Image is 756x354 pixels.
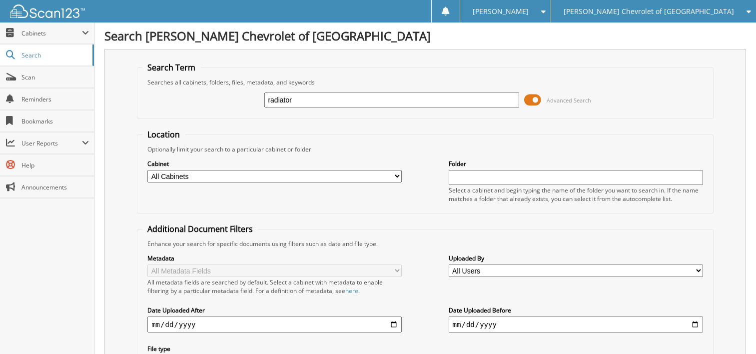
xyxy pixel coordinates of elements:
div: Enhance your search for specific documents using filters such as date and file type. [142,239,708,248]
label: Folder [449,159,703,168]
legend: Search Term [142,62,200,73]
div: Searches all cabinets, folders, files, metadata, and keywords [142,78,708,86]
legend: Additional Document Filters [142,223,258,234]
img: scan123-logo-white.svg [10,4,85,18]
div: All metadata fields are searched by default. Select a cabinet with metadata to enable filtering b... [147,278,402,295]
label: Cabinet [147,159,402,168]
div: Select a cabinet and begin typing the name of the folder you want to search in. If the name match... [449,186,703,203]
label: File type [147,344,402,353]
span: User Reports [21,139,82,147]
label: Uploaded By [449,254,703,262]
span: Cabinets [21,29,82,37]
input: start [147,316,402,332]
label: Date Uploaded After [147,306,402,314]
a: here [345,286,358,295]
span: [PERSON_NAME] Chevrolet of [GEOGRAPHIC_DATA] [564,8,734,14]
span: Advanced Search [547,96,591,104]
h1: Search [PERSON_NAME] Chevrolet of [GEOGRAPHIC_DATA] [104,27,746,44]
span: Announcements [21,183,89,191]
input: end [449,316,703,332]
span: Scan [21,73,89,81]
label: Metadata [147,254,402,262]
span: Bookmarks [21,117,89,125]
legend: Location [142,129,185,140]
span: Help [21,161,89,169]
span: [PERSON_NAME] [473,8,529,14]
span: Reminders [21,95,89,103]
div: Optionally limit your search to a particular cabinet or folder [142,145,708,153]
span: Search [21,51,87,59]
label: Date Uploaded Before [449,306,703,314]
